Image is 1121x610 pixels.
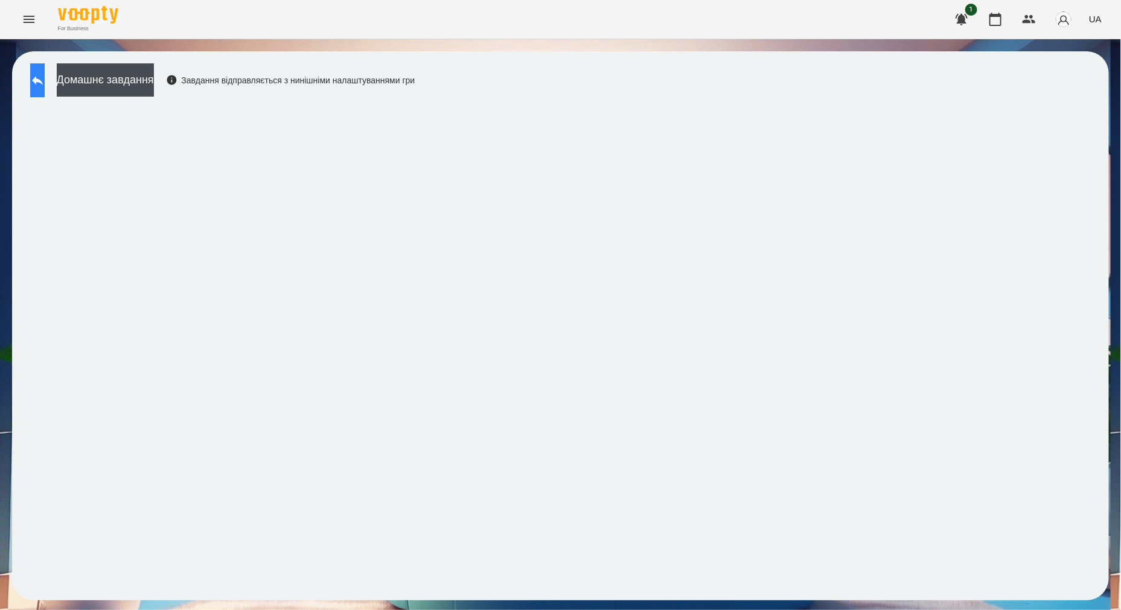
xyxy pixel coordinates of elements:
[1055,11,1072,28] img: avatar_s.png
[58,25,118,33] span: For Business
[1089,13,1102,25] span: UA
[166,74,415,86] div: Завдання відправляється з нинішніми налаштуваннями гри
[965,4,977,16] span: 1
[1084,8,1107,30] button: UA
[58,6,118,24] img: Voopty Logo
[57,63,154,97] button: Домашнє завдання
[14,5,43,34] button: Menu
